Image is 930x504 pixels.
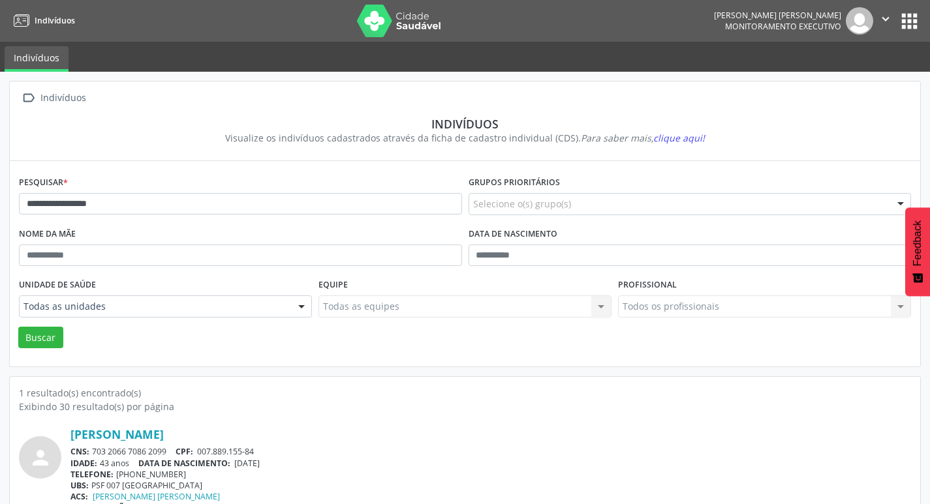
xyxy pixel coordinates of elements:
div: [PHONE_NUMBER] [70,469,911,480]
label: Grupos prioritários [469,173,560,193]
span: UBS: [70,480,89,491]
button: apps [898,10,921,33]
div: 43 anos [70,458,911,469]
span: Todas as unidades [23,300,285,313]
div: [PERSON_NAME] [PERSON_NAME] [714,10,841,21]
button: Feedback - Mostrar pesquisa [905,207,930,296]
div: Visualize os indivíduos cadastrados através da ficha de cadastro individual (CDS). [28,131,902,145]
div: PSF 007 [GEOGRAPHIC_DATA] [70,480,911,491]
span: 007.889.155-84 [197,446,254,457]
span: Indivíduos [35,15,75,26]
span: IDADE: [70,458,97,469]
label: Pesquisar [19,173,68,193]
span: CNS: [70,446,89,457]
span: Feedback [912,220,923,266]
span: CPF: [176,446,193,457]
span: Selecione o(s) grupo(s) [473,197,571,211]
i: Para saber mais, [581,132,705,144]
div: Exibindo 30 resultado(s) por página [19,400,911,413]
label: Profissional [618,275,677,295]
div: 703 2066 7086 2099 [70,446,911,457]
button:  [873,7,898,35]
a: Indivíduos [9,10,75,31]
a: [PERSON_NAME] [70,427,164,441]
label: Nome da mãe [19,224,76,245]
span: Monitoramento Executivo [725,21,841,32]
div: Indivíduos [38,89,88,108]
img: img [846,7,873,35]
a: Indivíduos [5,46,69,72]
label: Unidade de saúde [19,275,96,295]
a:  Indivíduos [19,89,88,108]
span: [DATE] [234,458,260,469]
button: Buscar [18,327,63,349]
label: Equipe [318,275,348,295]
span: TELEFONE: [70,469,114,480]
div: Indivíduos [28,117,902,131]
label: Data de nascimento [469,224,557,245]
span: ACS: [70,491,88,502]
span: clique aqui! [653,132,705,144]
span: DATA DE NASCIMENTO: [138,458,230,469]
i:  [19,89,38,108]
div: 1 resultado(s) encontrado(s) [19,386,911,400]
i:  [878,12,893,26]
a: [PERSON_NAME] [PERSON_NAME] [93,491,220,502]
